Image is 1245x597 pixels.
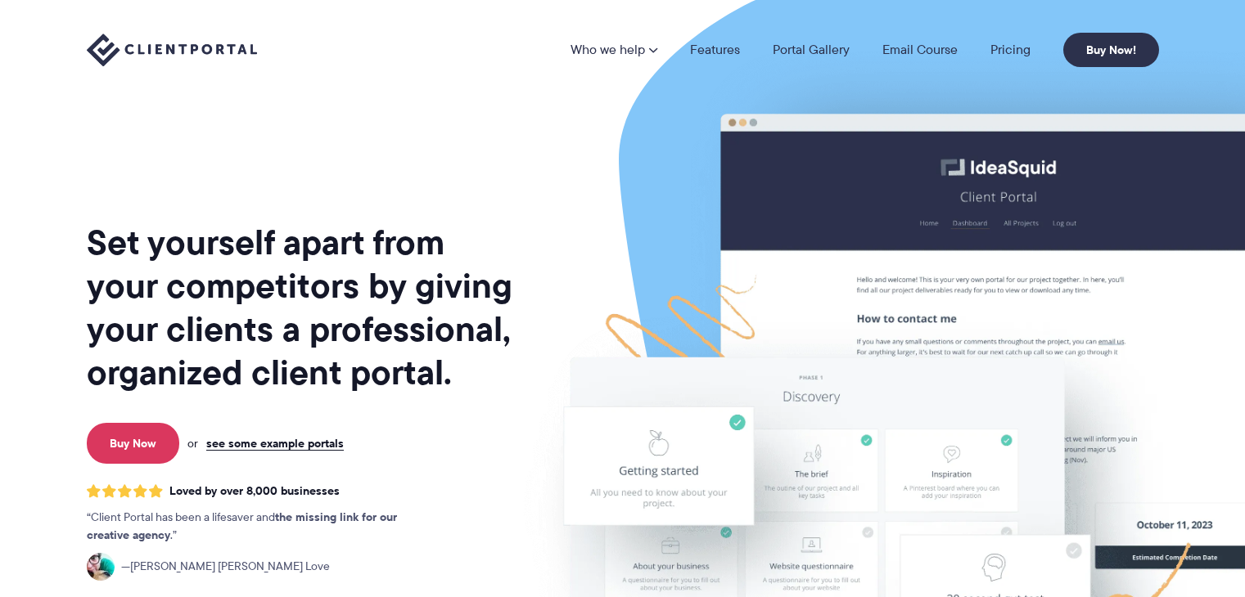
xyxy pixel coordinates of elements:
a: Buy Now [87,423,179,464]
a: Buy Now! [1063,33,1159,67]
span: Loved by over 8,000 businesses [169,484,340,498]
a: Email Course [882,43,958,56]
a: Features [690,43,740,56]
span: or [187,436,198,451]
a: Pricing [990,43,1031,56]
span: [PERSON_NAME] [PERSON_NAME] Love [121,558,330,576]
p: Client Portal has been a lifesaver and . [87,509,431,545]
strong: the missing link for our creative agency [87,508,397,544]
a: see some example portals [206,436,344,451]
a: Who we help [571,43,657,56]
a: Portal Gallery [773,43,850,56]
h1: Set yourself apart from your competitors by giving your clients a professional, organized client ... [87,221,516,394]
